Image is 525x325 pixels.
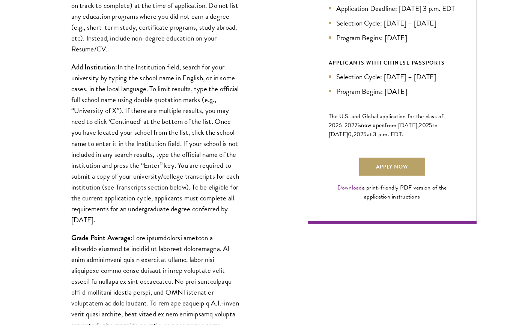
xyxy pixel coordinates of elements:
[363,130,367,139] span: 5
[337,183,362,192] a: Download
[429,121,432,130] span: 5
[329,18,456,29] li: Selection Cycle: [DATE] – [DATE]
[329,112,444,130] span: The U.S. and Global application for the class of 202
[352,130,353,139] span: ,
[329,58,456,68] div: APPLICANTS WITH CHINESE PASSPORTS
[355,121,358,130] span: 7
[71,233,133,243] strong: Grade Point Average:
[348,130,352,139] span: 0
[71,62,240,225] p: In the Institution field, search for your university by typing the school name in English, or in ...
[361,121,385,129] span: now open
[367,130,404,139] span: at 3 p.m. EDT.
[329,121,438,139] span: to [DATE]
[354,130,364,139] span: 202
[419,121,429,130] span: 202
[385,121,419,130] span: from [DATE],
[359,158,425,176] a: Apply Now
[358,121,361,130] span: is
[329,3,456,14] li: Application Deadline: [DATE] 3 p.m. EDT
[329,71,456,82] li: Selection Cycle: [DATE] – [DATE]
[71,62,117,72] strong: Add Institution:
[329,32,456,43] li: Program Begins: [DATE]
[329,183,456,201] div: a print-friendly PDF version of the application instructions
[329,86,456,97] li: Program Begins: [DATE]
[338,121,342,130] span: 6
[342,121,355,130] span: -202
